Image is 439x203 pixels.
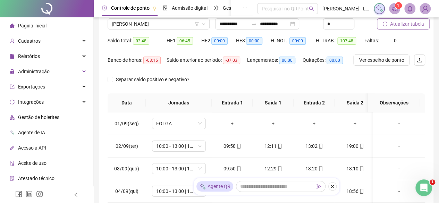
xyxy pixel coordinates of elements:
[303,56,351,64] div: Quitações:
[258,142,288,150] div: 12:11
[36,191,43,197] span: instagram
[358,144,364,149] span: mobile
[299,120,329,127] div: +
[379,165,420,172] div: -
[382,22,387,26] span: reload
[277,144,282,149] span: mobile
[10,84,15,89] span: export
[112,19,205,29] span: ANA CAROLINA SILVA
[358,189,364,194] span: mobile
[217,142,247,150] div: 09:58
[318,166,323,171] span: mobile
[420,3,430,14] img: 87418
[322,5,369,12] span: [PERSON_NAME] - LOES SAÚDE E BELEZA LTDA
[327,57,343,64] span: 00:00
[217,165,247,172] div: 09:50
[316,37,364,45] div: H. TRAB.:
[114,166,139,171] span: 03/09(qua)
[299,142,329,150] div: 13:02
[214,6,219,10] span: sun
[133,37,149,45] span: 03:48
[18,53,40,59] span: Relatórios
[340,142,370,150] div: 19:00
[18,38,41,44] span: Cadastros
[10,145,15,150] span: api
[10,54,15,59] span: file
[152,6,157,10] span: pushpin
[309,6,314,11] span: search
[373,99,414,107] span: Observações
[202,22,206,26] span: down
[10,69,15,74] span: lock
[10,161,15,166] span: audit
[353,54,410,66] button: Ver espelho de ponto
[236,144,241,149] span: mobile
[18,69,50,74] span: Administração
[18,145,46,151] span: Acesso à API
[390,20,424,28] span: Atualizar tabela
[407,6,413,12] span: bell
[358,166,364,171] span: mobile
[368,93,420,112] th: Observações
[340,165,370,172] div: 18:10
[163,6,168,10] span: file-done
[258,165,288,172] div: 12:29
[108,56,167,64] div: Banco de horas:
[377,18,430,29] button: Atualizar tabela
[177,37,193,45] span: 06:45
[394,38,397,43] span: 0
[379,142,420,150] div: -
[116,143,138,149] span: 02/09(ter)
[251,21,257,27] span: swap-right
[167,37,201,45] div: HE 1:
[246,37,262,45] span: 00:00
[253,93,294,112] th: Saída 1
[236,166,241,171] span: mobile
[330,184,335,189] span: close
[115,188,138,194] span: 04/09(qui)
[199,183,206,190] img: sparkle-icon.fc2bf0ac1784a2077858766a79e2daf3.svg
[364,38,380,43] span: Faltas:
[10,115,15,120] span: apartment
[294,93,335,112] th: Entrada 2
[212,93,253,112] th: Entrada 1
[111,5,150,11] span: Controle de ponto
[359,56,404,64] span: Ver espelho de ponto
[417,57,422,63] span: upload
[74,192,78,197] span: left
[430,179,435,185] span: 1
[143,57,161,64] span: -03:15
[211,37,228,45] span: 00:00
[335,93,375,112] th: Saída 2
[18,23,47,28] span: Página inicial
[18,99,44,105] span: Integrações
[115,121,139,126] span: 01/09(seg)
[10,23,15,28] span: home
[113,76,192,83] span: Separar saldo positivo e negativo?
[223,5,258,11] span: Gestão de férias
[156,118,202,129] span: FOLGA
[337,37,356,45] span: 107:48
[217,120,247,127] div: +
[277,166,282,171] span: mobile
[26,191,33,197] span: linkedin
[316,184,321,189] span: send
[271,37,316,45] div: H. NOT.:
[18,176,54,181] span: Atestado técnico
[15,191,22,197] span: facebook
[251,21,257,27] span: to
[415,179,432,196] iframe: Intercom live chat
[340,120,370,127] div: +
[172,5,208,11] span: Admissão digital
[379,120,420,127] div: -
[18,130,45,135] span: Agente de IA
[10,39,15,43] span: user-add
[167,56,247,64] div: Saldo anterior ao período:
[201,37,236,45] div: HE 2:
[395,2,402,9] sup: 1
[18,84,45,90] span: Exportações
[156,186,202,196] span: 10:00 - 13:00 | 14:00 - 19:00
[195,22,199,26] span: filter
[391,6,398,12] span: notification
[340,187,370,195] div: 18:56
